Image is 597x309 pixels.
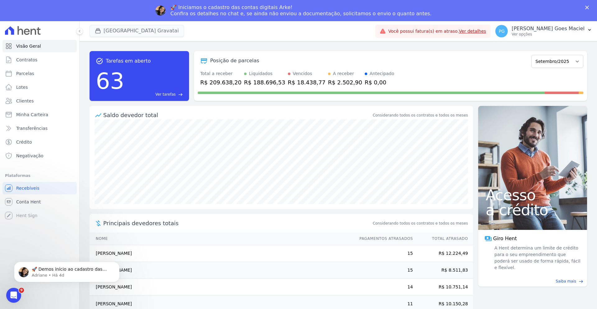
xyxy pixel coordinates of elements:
[16,125,48,131] span: Transferências
[210,57,259,64] div: Posição de parcelas
[16,57,37,63] span: Contratos
[2,40,77,52] a: Visão Geral
[413,279,473,296] td: R$ 10.751,14
[27,24,107,30] p: Message from Adriane, sent Há 4d
[5,172,74,179] div: Plataformas
[19,288,24,293] span: 9
[459,29,486,34] a: Ver detalhes
[244,78,285,87] div: R$ 188.696,53
[6,288,21,303] iframe: Intercom live chat
[511,32,585,37] p: Ver opções
[413,245,473,262] td: R$ 12.224,49
[365,78,394,87] div: R$ 0,00
[2,122,77,135] a: Transferências
[90,25,184,37] button: [GEOGRAPHIC_DATA] Gravatai
[388,28,486,35] span: Você possui fatura(s) em atraso.
[200,70,242,77] div: Total a receber
[90,279,354,296] td: [PERSON_NAME]
[2,196,77,208] a: Conta Hent
[2,95,77,107] a: Clientes
[127,92,183,97] a: Ver tarefas east
[354,279,413,296] td: 14
[2,108,77,121] a: Minha Carteira
[556,278,576,284] span: Saiba mais
[96,65,124,97] div: 63
[249,70,273,77] div: Liquidados
[493,245,581,271] span: A Hent determina um limite de crédito para o seu empreendimento que poderá ser usado de forma ráp...
[2,81,77,93] a: Lotes
[328,78,362,87] div: R$ 2.502,90
[585,6,591,9] div: Fechar
[16,153,44,159] span: Negativação
[2,150,77,162] a: Negativação
[16,199,41,205] span: Conta Hent
[16,84,28,90] span: Lotes
[16,70,34,77] span: Parcelas
[2,136,77,148] a: Crédito
[293,70,312,77] div: Vencidos
[486,188,580,202] span: Acesso
[106,57,151,65] span: Tarefas em aberto
[200,78,242,87] div: R$ 209.638,20
[90,245,354,262] td: [PERSON_NAME]
[486,202,580,217] span: a crédito
[373,112,468,118] div: Considerando todos os contratos e todos os meses
[178,92,183,97] span: east
[16,98,34,104] span: Clientes
[354,232,413,245] th: Pagamentos Atrasados
[413,262,473,279] td: R$ 8.511,83
[499,29,505,33] span: PG
[155,6,165,16] img: Profile image for Adriane
[2,182,77,194] a: Recebíveis
[490,22,597,40] button: PG [PERSON_NAME] Goes Maciel Ver opções
[155,92,176,97] span: Ver tarefas
[2,67,77,80] a: Parcelas
[511,26,585,32] p: [PERSON_NAME] Goes Maciel
[16,185,39,191] span: Recebíveis
[27,18,106,147] span: 🚀 Demos início ao cadastro das Contas Digitais Arke! Iniciamos a abertura para clientes do modelo...
[413,232,473,245] th: Total Atrasado
[16,43,41,49] span: Visão Geral
[354,245,413,262] td: 15
[90,262,354,279] td: [PERSON_NAME]
[170,4,432,17] div: 🚀 Iniciamos o cadastro das contas digitais Arke! Confira os detalhes no chat e, se ainda não envi...
[16,139,32,145] span: Crédito
[16,112,48,118] span: Minha Carteira
[493,235,517,242] span: Giro Hent
[90,232,354,245] th: Nome
[2,54,77,66] a: Contratos
[333,70,354,77] div: A receber
[288,78,326,87] div: R$ 18.438,77
[579,279,583,284] span: east
[96,57,103,65] span: task_alt
[5,249,129,292] iframe: Intercom notifications mensagem
[354,262,413,279] td: 15
[370,70,394,77] div: Antecipado
[373,221,468,226] span: Considerando todos os contratos e todos os meses
[103,219,372,227] span: Principais devedores totais
[482,278,583,284] a: Saiba mais east
[103,111,372,119] div: Saldo devedor total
